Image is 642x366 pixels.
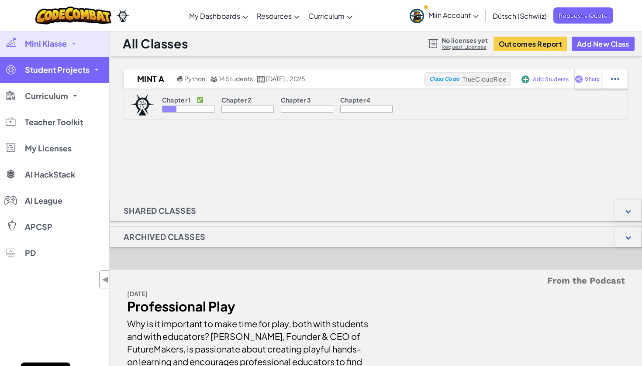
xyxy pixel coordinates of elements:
[257,76,265,82] img: calendar.svg
[25,40,67,48] span: Mini Klasse
[493,11,547,21] span: Dütsch (Schwiiz)
[308,11,345,21] span: Curriculum
[428,10,479,20] span: Miin Account
[110,226,219,248] h1: Archived Classes
[25,197,62,205] span: AI League
[575,75,583,83] img: IconShare_Purple.svg
[429,76,459,82] span: Class Code
[197,96,203,103] p: ✅
[463,75,506,83] span: TrueCloudRice
[123,35,188,52] h1: All Classes
[25,171,75,178] span: AI HackStack
[585,76,600,82] span: Share
[189,11,240,21] span: My Dashboards
[572,37,635,51] button: Add New Class
[340,96,371,103] p: Chapter 4
[162,96,191,103] p: Chapter 1
[25,92,68,100] span: Curriculum
[131,94,154,116] img: logo
[221,96,252,103] p: Chapter 2
[25,144,72,152] span: My Licenses
[488,4,551,27] a: Dütsch (Schwiiz)
[210,76,218,82] img: MultipleUsers.png
[184,75,205,82] span: Python
[25,66,90,74] span: Student Projects
[304,4,357,27] a: Curriculum
[257,11,292,21] span: Resources
[405,2,483,29] a: Miin Account
[494,37,567,51] button: Outcomes Report
[442,37,488,44] span: No licenses yet
[553,7,613,24] a: Request a Quote
[611,75,619,83] img: IconStudentEllipsis.svg
[533,77,569,82] span: Add Students
[219,75,253,82] span: 14 Students
[266,75,305,82] span: [DATE]., 2025
[177,76,183,82] img: python.png
[116,9,130,22] img: Ozaria
[127,274,625,287] h5: From the Podcast
[35,7,112,24] img: CodeCombat logo
[252,4,304,27] a: Resources
[127,300,369,313] div: Professional Play
[110,200,210,222] h1: Shared Classes
[410,9,424,23] img: avatar
[124,72,175,86] h2: MINT A
[281,96,311,103] p: Chapter 3
[102,273,109,286] span: ◀
[521,75,529,83] img: IconAddStudents.svg
[124,72,425,86] a: MINT A Python 14 Students [DATE]., 2025
[185,4,252,27] a: My Dashboards
[127,287,369,300] div: [DATE]
[25,118,83,126] span: Teacher Toolkit
[442,44,488,51] a: Request Licenses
